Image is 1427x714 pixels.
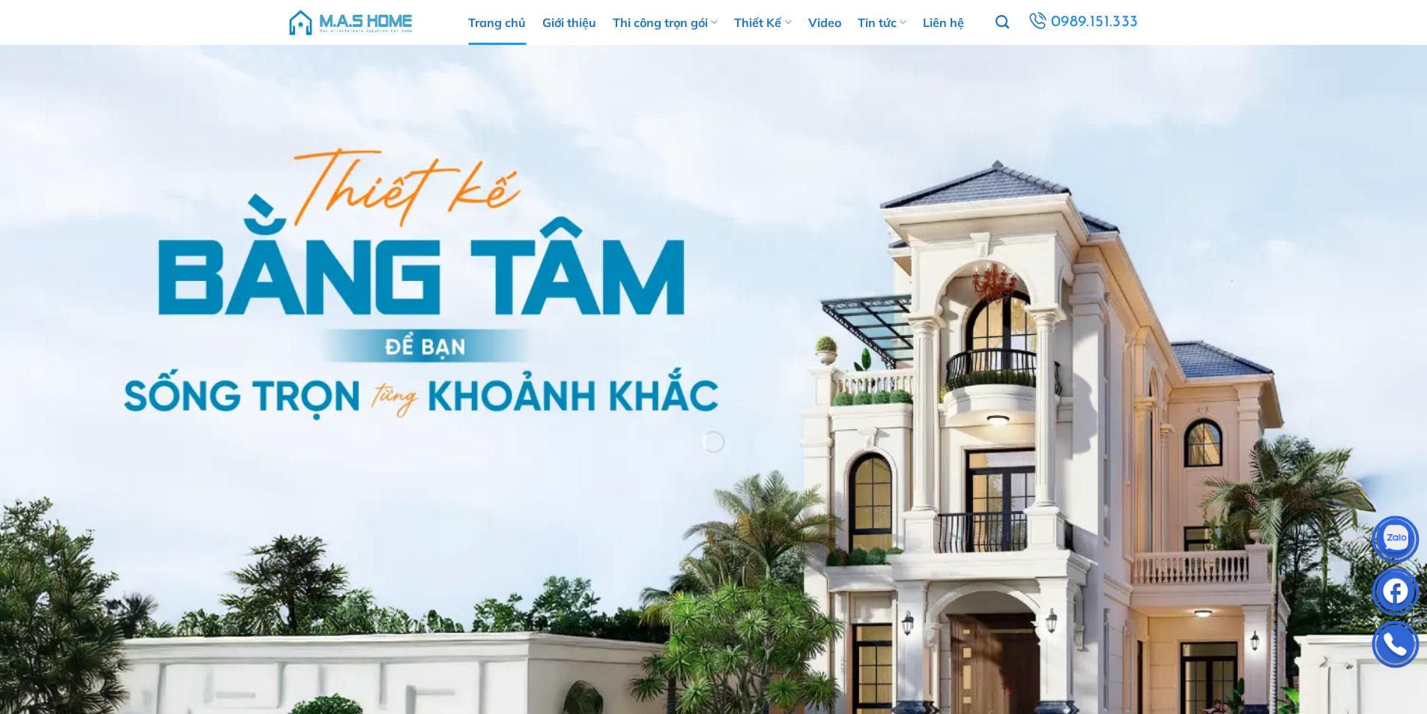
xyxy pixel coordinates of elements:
[996,7,1009,38] a: Tìm kiếm
[1373,624,1418,669] img: Phone
[1025,9,1140,36] a: 0989.151.333
[1373,572,1418,617] img: Facebook
[1373,519,1418,564] img: Zalo
[1051,10,1139,35] span: 0989.151.333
